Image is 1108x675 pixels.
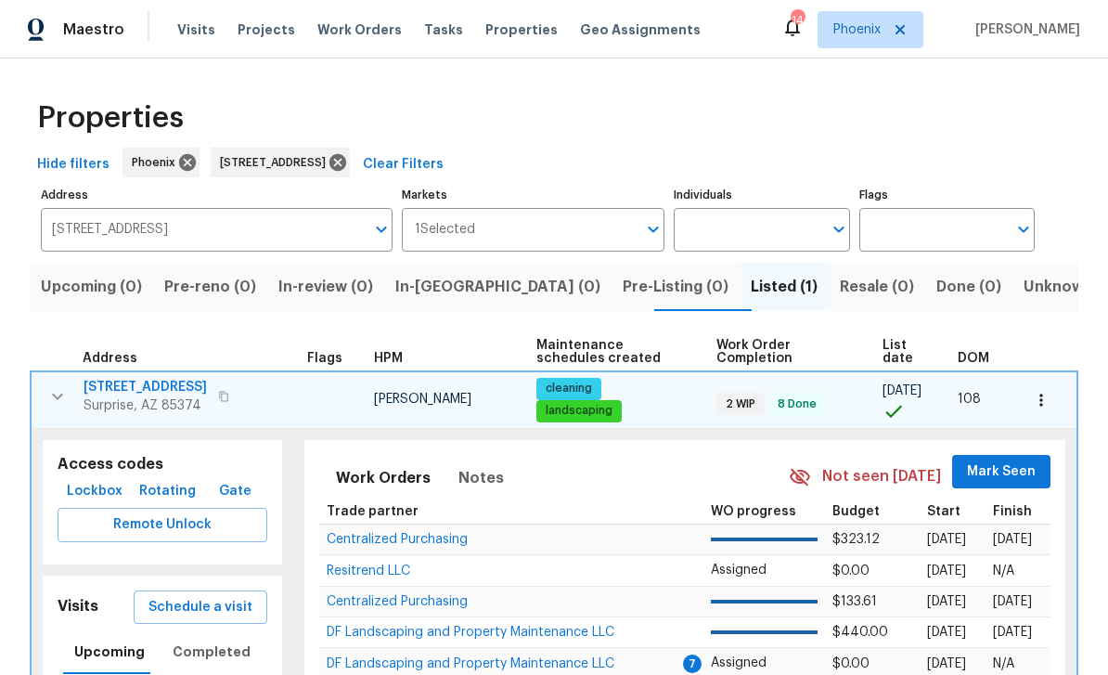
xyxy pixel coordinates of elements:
[927,505,960,518] span: Start
[751,274,818,300] span: Listed (1)
[711,561,818,580] p: Assigned
[213,480,257,503] span: Gate
[132,474,203,509] button: Rotating
[307,352,342,365] span: Flags
[458,465,504,491] span: Notes
[368,216,394,242] button: Open
[327,627,614,638] a: DF Landscaping and Property Maintenance LLC
[683,655,702,673] span: 7
[640,216,666,242] button: Open
[927,533,966,546] span: [DATE]
[336,465,431,491] span: Work Orders
[363,153,444,176] span: Clear Filters
[177,20,215,39] span: Visits
[993,657,1014,670] span: N/A
[327,657,614,670] span: DF Landscaping and Property Maintenance LLC
[927,595,966,608] span: [DATE]
[623,274,728,300] span: Pre-Listing (0)
[58,597,98,617] h5: Visits
[958,393,981,406] span: 108
[83,352,137,365] span: Address
[538,381,599,396] span: cleaning
[30,148,117,182] button: Hide filters
[84,396,207,415] span: Surprise, AZ 85374
[317,20,402,39] span: Work Orders
[883,384,921,397] span: [DATE]
[832,505,880,518] span: Budget
[63,20,124,39] span: Maestro
[402,189,665,201] label: Markets
[67,480,122,503] span: Lockbox
[674,189,849,201] label: Individuals
[832,595,877,608] span: $133.61
[968,20,1080,39] span: [PERSON_NAME]
[84,378,207,396] span: [STREET_ADDRESS]
[711,505,796,518] span: WO progress
[958,352,989,365] span: DOM
[716,339,851,365] span: Work Order Completion
[883,339,926,365] span: List date
[327,626,614,639] span: DF Landscaping and Property Maintenance LLC
[41,189,393,201] label: Address
[327,565,410,578] span: Resitrend LLC
[927,657,966,670] span: [DATE]
[993,505,1032,518] span: Finish
[327,595,468,608] span: Centralized Purchasing
[327,533,468,546] span: Centralized Purchasing
[327,658,614,669] a: DF Landscaping and Property Maintenance LLC
[205,474,264,509] button: Gate
[832,565,870,578] span: $0.00
[37,109,184,127] span: Properties
[822,466,941,487] span: Not seen [DATE]
[993,533,1032,546] span: [DATE]
[132,153,183,172] span: Phoenix
[327,565,410,577] a: Resitrend LLC
[122,148,200,177] div: Phoenix
[220,153,333,172] span: [STREET_ADDRESS]
[58,455,267,474] h5: Access codes
[238,20,295,39] span: Projects
[59,474,130,509] button: Lockbox
[840,274,914,300] span: Resale (0)
[993,595,1032,608] span: [DATE]
[327,534,468,545] a: Centralized Purchasing
[832,626,888,639] span: $440.00
[859,189,1035,201] label: Flags
[832,657,870,670] span: $0.00
[58,508,267,542] button: Remote Unlock
[936,274,1001,300] span: Done (0)
[41,274,142,300] span: Upcoming (0)
[770,396,824,412] span: 8 Done
[134,591,267,625] button: Schedule a visit
[72,513,252,537] span: Remote Unlock
[993,626,1032,639] span: [DATE]
[927,565,966,578] span: [DATE]
[211,148,350,177] div: [STREET_ADDRESS]
[967,461,1036,484] span: Mark Seen
[791,11,804,30] div: 14
[580,20,701,39] span: Geo Assignments
[327,505,419,518] span: Trade partner
[374,393,471,406] span: [PERSON_NAME]
[164,274,256,300] span: Pre-reno (0)
[538,403,620,419] span: landscaping
[711,654,818,673] p: Assigned
[139,480,196,503] span: Rotating
[424,23,463,36] span: Tasks
[278,274,373,300] span: In-review (0)
[37,153,110,176] span: Hide filters
[485,20,558,39] span: Properties
[993,565,1014,578] span: N/A
[173,641,251,664] span: Completed
[74,641,145,664] span: Upcoming
[415,222,475,238] span: 1 Selected
[148,596,252,619] span: Schedule a visit
[826,216,852,242] button: Open
[718,396,763,412] span: 2 WIP
[832,533,880,546] span: $323.12
[355,148,451,182] button: Clear Filters
[374,352,403,365] span: HPM
[395,274,600,300] span: In-[GEOGRAPHIC_DATA] (0)
[952,455,1050,489] button: Mark Seen
[536,339,685,365] span: Maintenance schedules created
